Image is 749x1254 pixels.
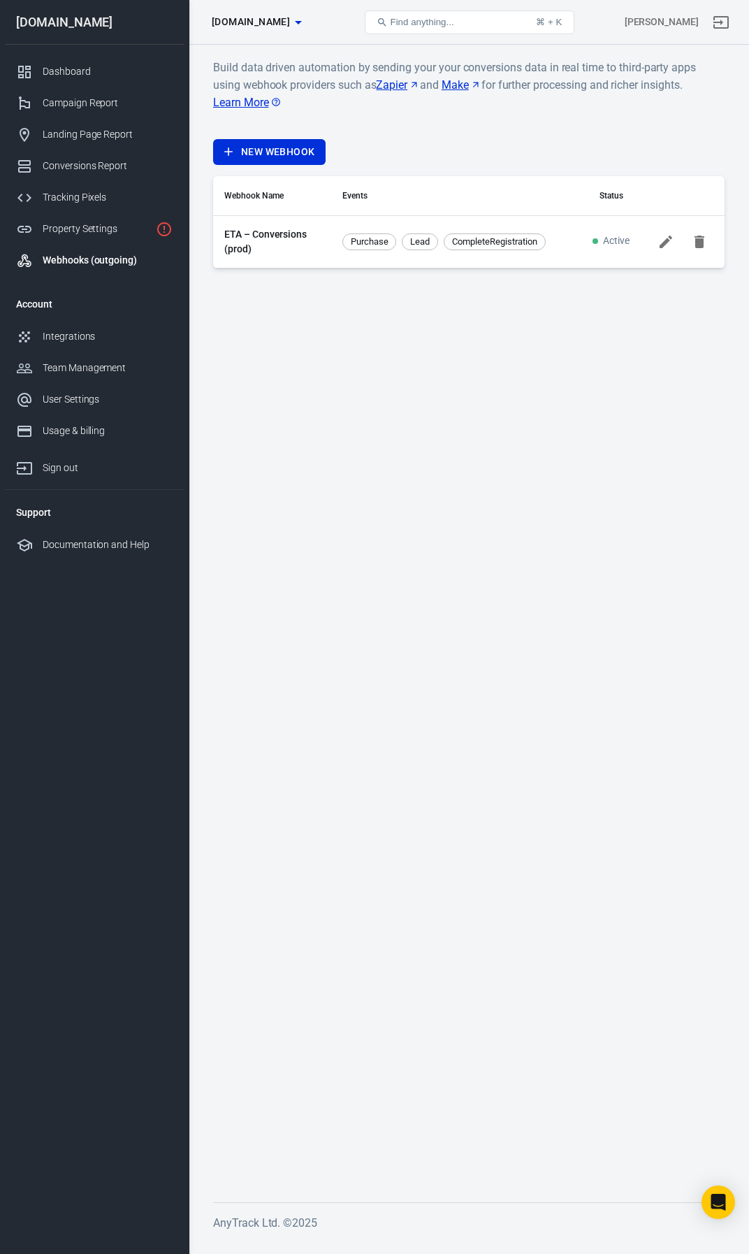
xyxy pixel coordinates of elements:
[206,9,307,35] button: [DOMAIN_NAME]
[213,139,326,165] a: New Webhook
[224,227,320,257] a: ETA – Conversions (prod)
[581,176,641,216] th: Status
[212,13,290,31] span: eta07data.com
[5,384,184,415] a: User Settings
[43,127,173,142] div: Landing Page Report
[331,176,581,216] th: Events
[43,64,173,79] div: Dashboard
[405,235,435,249] span: Lead
[43,159,173,173] div: Conversions Report
[43,538,173,552] div: Documentation and Help
[213,59,725,128] p: Build data driven automation by sending your your conversions data in real time to third-party ap...
[43,424,173,438] div: Usage & billing
[213,176,331,216] th: Webhook Name
[5,119,184,150] a: Landing Page Report
[156,221,173,238] svg: Property is not installed yet
[704,6,738,39] a: Sign out
[5,287,184,321] li: Account
[43,190,173,205] div: Tracking Pixels
[43,461,173,475] div: Sign out
[213,1214,725,1232] h6: AnyTrack Ltd. © 2025
[5,321,184,352] a: Integrations
[5,352,184,384] a: Team Management
[43,329,173,344] div: Integrations
[625,15,699,29] div: Account id: WALXE2Nf
[391,17,454,27] span: Find anything...
[5,56,184,87] a: Dashboard
[5,447,184,484] a: Sign out
[43,96,173,110] div: Campaign Report
[5,16,184,29] div: [DOMAIN_NAME]
[5,496,184,529] li: Support
[43,392,173,407] div: User Settings
[5,150,184,182] a: Conversions Report
[43,222,150,236] div: Property Settings
[43,253,173,268] div: Webhooks (outgoing)
[346,235,393,249] span: Purchase
[5,245,184,276] a: Webhooks (outgoing)
[447,235,541,249] span: CompleteRegistration
[5,415,184,447] a: Usage & billing
[592,236,630,247] span: Active
[213,94,282,111] a: Learn More
[5,213,184,245] a: Property Settings
[701,1185,735,1219] div: Open Intercom Messenger
[442,76,481,94] a: Make
[365,10,574,34] button: Find anything...⌘ + K
[5,182,184,213] a: Tracking Pixels
[43,361,173,375] div: Team Management
[536,17,562,27] div: ⌘ + K
[5,87,184,119] a: Campaign Report
[376,76,420,94] a: Zapier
